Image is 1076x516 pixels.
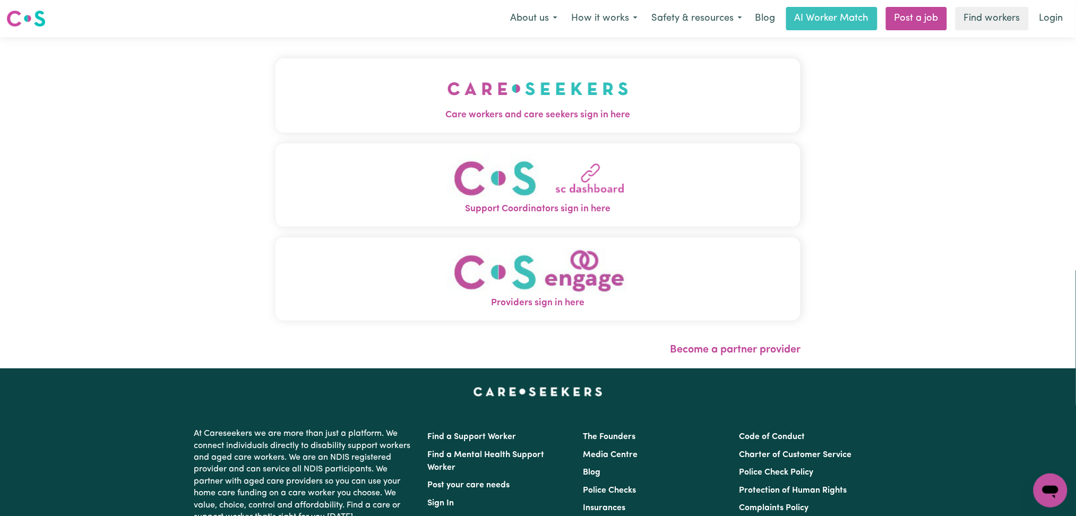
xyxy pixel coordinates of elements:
button: About us [503,7,564,30]
span: Care workers and care seekers sign in here [276,108,801,122]
a: Police Checks [583,486,636,495]
a: Find a Support Worker [428,433,517,441]
span: Support Coordinators sign in here [276,202,801,216]
a: Charter of Customer Service [739,451,851,459]
a: Insurances [583,504,626,512]
a: Complaints Policy [739,504,808,512]
a: Protection of Human Rights [739,486,847,495]
button: Support Coordinators sign in here [276,143,801,227]
iframe: Button to launch messaging window [1034,474,1068,508]
a: Blog [583,468,601,477]
a: Code of Conduct [739,433,805,441]
a: Police Check Policy [739,468,813,477]
a: The Founders [583,433,636,441]
button: Safety & resources [644,7,749,30]
a: Find a Mental Health Support Worker [428,451,545,472]
img: Careseekers logo [6,9,46,28]
a: Post a job [886,7,947,30]
button: How it works [564,7,644,30]
a: Login [1033,7,1070,30]
a: Careseekers home page [474,388,602,396]
span: Providers sign in here [276,296,801,310]
a: Become a partner provider [670,345,800,355]
button: Providers sign in here [276,237,801,321]
a: Find workers [956,7,1029,30]
button: Care workers and care seekers sign in here [276,58,801,133]
a: Media Centre [583,451,638,459]
a: Careseekers logo [6,6,46,31]
a: Post your care needs [428,481,510,489]
a: Sign In [428,499,454,508]
a: Blog [749,7,782,30]
a: AI Worker Match [786,7,877,30]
